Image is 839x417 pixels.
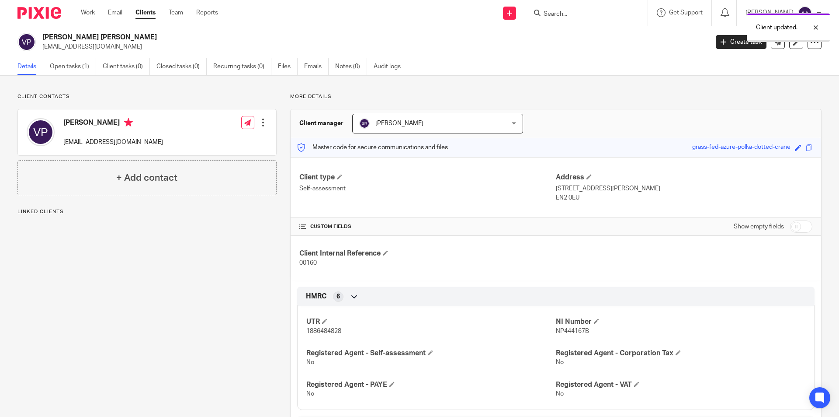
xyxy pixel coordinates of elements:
a: Email [108,8,122,17]
span: [PERSON_NAME] [375,120,423,126]
h4: Registered Agent - VAT [556,380,805,389]
h4: Address [556,173,812,182]
a: Details [17,58,43,75]
a: Emails [304,58,329,75]
img: svg%3E [359,118,370,129]
span: No [306,391,314,397]
a: Notes (0) [335,58,367,75]
h4: Registered Agent - Self-assessment [306,349,556,358]
h4: NI Number [556,317,805,326]
h4: Client Internal Reference [299,249,556,258]
h4: Registered Agent - PAYE [306,380,556,389]
a: Files [278,58,298,75]
p: EN2 0EU [556,193,812,202]
span: 00160 [299,260,317,266]
span: 1886484828 [306,328,341,334]
a: Create task [716,35,766,49]
i: Primary [124,118,133,127]
a: Audit logs [374,58,407,75]
a: Team [169,8,183,17]
img: Pixie [17,7,61,19]
p: Master code for secure communications and files [297,143,448,152]
label: Show empty fields [734,222,784,231]
p: Linked clients [17,208,277,215]
div: grass-fed-azure-polka-dotted-crane [692,143,790,153]
p: Client updated. [756,23,797,32]
img: svg%3E [27,118,55,146]
span: NP444167B [556,328,589,334]
a: Closed tasks (0) [156,58,207,75]
span: No [306,359,314,365]
a: Recurring tasks (0) [213,58,271,75]
p: [EMAIL_ADDRESS][DOMAIN_NAME] [42,42,703,51]
h4: UTR [306,317,556,326]
h3: Client manager [299,119,343,128]
p: More details [290,93,822,100]
h4: Registered Agent - Corporation Tax [556,349,805,358]
span: No [556,391,564,397]
a: Open tasks (1) [50,58,96,75]
span: 6 [336,292,340,301]
p: Client contacts [17,93,277,100]
h4: CUSTOM FIELDS [299,223,556,230]
h2: [PERSON_NAME] [PERSON_NAME] [42,33,571,42]
span: HMRC [306,292,326,301]
img: svg%3E [17,33,36,51]
h4: + Add contact [116,171,177,185]
p: [EMAIL_ADDRESS][DOMAIN_NAME] [63,138,163,147]
img: svg%3E [798,6,812,20]
a: Clients [135,8,156,17]
span: No [556,359,564,365]
p: [STREET_ADDRESS][PERSON_NAME] [556,184,812,193]
a: Work [81,8,95,17]
a: Reports [196,8,218,17]
h4: Client type [299,173,556,182]
p: Self-assessment [299,184,556,193]
a: Client tasks (0) [103,58,150,75]
h4: [PERSON_NAME] [63,118,163,129]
